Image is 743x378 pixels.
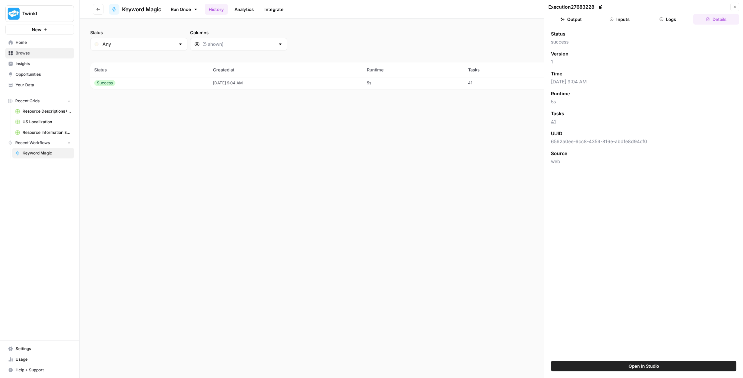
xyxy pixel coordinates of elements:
a: Resource Information Extraction and Descriptions [12,127,74,138]
button: Open In Studio [551,361,736,371]
a: Resource Descriptions (+Flair) [12,106,74,117]
span: [DATE] 9:04 AM [551,78,736,85]
a: Analytics [231,4,258,15]
a: History [205,4,228,15]
a: Your Data [5,80,74,90]
img: Twinkl Logo [8,8,20,20]
th: Tasks [464,62,544,77]
button: Details [693,14,739,25]
a: Opportunities [5,69,74,80]
span: Runtime [551,90,570,97]
input: Any [102,41,175,47]
span: Tasks [551,110,564,117]
a: Integrate [260,4,288,15]
span: Home [16,40,71,46]
a: Run Once [167,4,202,15]
a: Usage [5,354,74,365]
span: Keyword Magic [122,5,161,13]
span: US Localization [23,119,71,125]
button: Workspace: Twinkl [5,5,74,22]
input: (5 shown) [202,41,275,47]
span: 5s [551,98,736,105]
span: Keyword Magic [23,150,71,156]
a: Home [5,37,74,48]
a: Browse [5,48,74,58]
th: Created at [209,62,363,77]
span: Recent Workflows [15,140,50,146]
span: Resource Information Extraction and Descriptions [23,130,71,136]
span: (1 records) [90,50,732,62]
button: Output [548,14,594,25]
a: Insights [5,58,74,69]
span: 1 [551,58,736,65]
span: Help + Support [16,367,71,373]
span: Your Data [16,82,71,88]
span: Usage [16,356,71,362]
span: web [551,158,736,165]
span: Resource Descriptions (+Flair) [23,108,71,114]
span: success [551,39,736,45]
button: Logs [645,14,691,25]
a: 41 [551,119,556,124]
a: US Localization [12,117,74,127]
th: Status [90,62,209,77]
td: 41 [464,77,544,89]
span: New [32,26,41,33]
span: Insights [16,61,71,67]
span: Twinkl [22,10,62,17]
div: Success [94,80,115,86]
span: 6562a0ee-6cc8-4359-816e-abdfe8d94cf0 [551,138,736,145]
td: [DATE] 9:04 AM [209,77,363,89]
span: Browse [16,50,71,56]
span: Open In Studio [629,363,659,369]
th: Runtime [363,62,464,77]
span: Recent Grids [15,98,39,104]
span: Settings [16,346,71,352]
button: Inputs [597,14,642,25]
span: Time [551,70,562,77]
button: Recent Grids [5,96,74,106]
span: UUID [551,130,562,137]
span: Opportunities [16,71,71,77]
a: Keyword Magic [12,148,74,158]
button: Help + Support [5,365,74,375]
a: Settings [5,343,74,354]
a: Keyword Magic [109,4,161,15]
span: Version [551,50,569,57]
td: 5s [363,77,464,89]
span: Status [551,31,566,37]
button: Recent Workflows [5,138,74,148]
div: Execution 27683228 [548,4,604,10]
label: Columns [190,29,287,36]
span: Source [551,150,567,157]
label: Status [90,29,187,36]
button: New [5,25,74,35]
